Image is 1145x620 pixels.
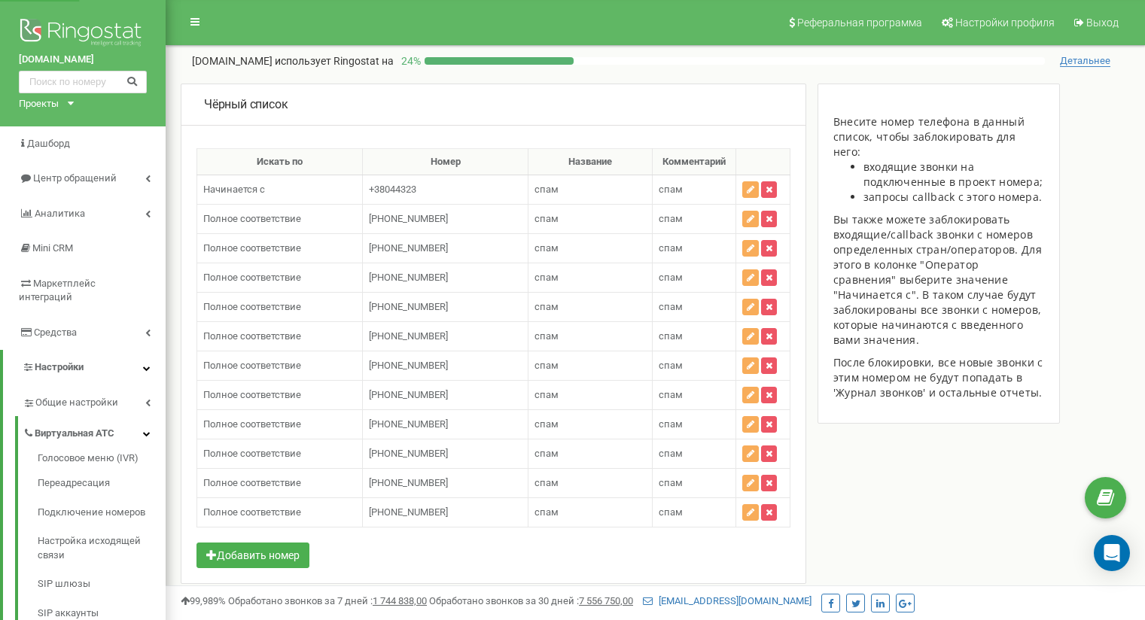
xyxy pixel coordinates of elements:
[203,184,265,195] span: Начинается с
[33,172,117,184] span: Центр обращений
[534,272,559,283] span: спам
[653,148,736,175] th: Комментарий
[534,448,559,459] span: спам
[203,418,301,430] span: Полное соответствие
[534,330,559,342] span: спам
[659,184,683,195] span: спам
[369,448,448,459] span: [PHONE_NUMBER]
[203,272,301,283] span: Полное соответствие
[534,360,559,371] span: спам
[643,595,812,606] a: [EMAIL_ADDRESS][DOMAIN_NAME]
[659,213,683,224] span: спам
[369,477,448,488] span: [PHONE_NUMBER]
[528,148,653,175] th: Название
[363,148,528,175] th: Номер
[369,389,448,400] span: [PHONE_NUMBER]
[38,451,166,470] a: Голосовое меню (IVR)
[394,53,425,68] p: 24 %
[534,418,559,430] span: спам
[534,477,559,488] span: спам
[32,242,73,254] span: Mini CRM
[833,212,1045,348] p: Вы также можете заблокировать входящие/callback звонки с номеров определенных стран/операторов. Д...
[203,360,301,371] span: Полное соответствие
[534,506,559,518] span: спам
[373,595,427,606] u: 1 744 838,00
[659,389,683,400] span: спам
[35,396,118,410] span: Общие настройки
[19,97,59,111] div: Проекты
[275,55,394,67] span: использует Ringostat на
[955,17,1055,29] span: Настройки профиля
[833,114,1045,160] div: Внесите номер телефона в данный список, чтобы заблокировать для него:
[23,385,166,416] a: Общие настройки
[369,360,448,371] span: [PHONE_NUMBER]
[228,595,427,606] span: Обработано звонков за 7 дней :
[369,418,448,430] span: [PHONE_NUMBER]
[534,184,559,195] span: спам
[203,477,301,488] span: Полное соответствие
[659,272,683,283] span: спам
[38,570,166,599] a: SIP шлюзы
[534,242,559,254] span: спам
[534,389,559,400] span: спам
[181,595,226,606] span: 99,989%
[38,527,166,570] a: Настройка исходящей связи
[579,595,633,606] u: 7 556 750,00
[369,184,416,195] span: +38044323
[659,330,683,342] span: спам
[203,330,301,342] span: Полное соответствие
[1060,55,1110,67] span: Детальнее
[659,418,683,430] span: спам
[19,53,147,67] a: [DOMAIN_NAME]
[863,190,1045,205] li: запросы callback с этого номера.
[659,506,683,518] span: спам
[659,242,683,254] span: спам
[429,595,633,606] span: Обработано звонков за 30 дней :
[534,213,559,224] span: спам
[3,350,166,385] a: Настройки
[35,427,114,441] span: Виртуальная АТС
[19,278,96,303] span: Маркетплейс интеграций
[369,213,448,224] span: [PHONE_NUMBER]
[35,361,84,372] span: Настройки
[38,469,166,498] a: Переадресация
[1094,535,1130,571] div: Open Intercom Messenger
[19,15,147,53] img: Ringostat logo
[196,542,309,568] button: Добавить номер
[192,53,394,68] p: [DOMAIN_NAME]
[863,160,1045,190] li: входящие звонки на подключенные в проект номера;
[197,148,363,175] th: Искать по
[1086,17,1119,29] span: Выход
[369,301,448,312] span: [PHONE_NUMBER]
[369,506,448,518] span: [PHONE_NUMBER]
[369,330,448,342] span: [PHONE_NUMBER]
[34,327,77,338] span: Средства
[23,416,166,447] a: Виртуальная АТС
[27,138,70,149] span: Дашборд
[203,506,301,518] span: Полное соответствие
[369,272,448,283] span: [PHONE_NUMBER]
[203,301,301,312] span: Полное соответствие
[797,17,922,29] span: Реферальная программа
[204,96,288,114] p: Чёрный список
[203,389,301,400] span: Полное соответствие
[203,242,301,254] span: Полное соответствие
[369,242,448,254] span: [PHONE_NUMBER]
[38,498,166,527] a: Подключение номеров
[35,208,85,219] span: Аналитика
[534,301,559,312] span: спам
[833,355,1045,400] p: После блокировки, все новые звонки с этим номером не будут попадать в 'Журнал звонков' и остальны...
[203,213,301,224] span: Полное соответствие
[19,71,147,93] input: Поиск по номеру
[659,360,683,371] span: спам
[659,477,683,488] span: спам
[659,301,683,312] span: спам
[659,448,683,459] span: спам
[203,448,301,459] span: Полное соответствие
